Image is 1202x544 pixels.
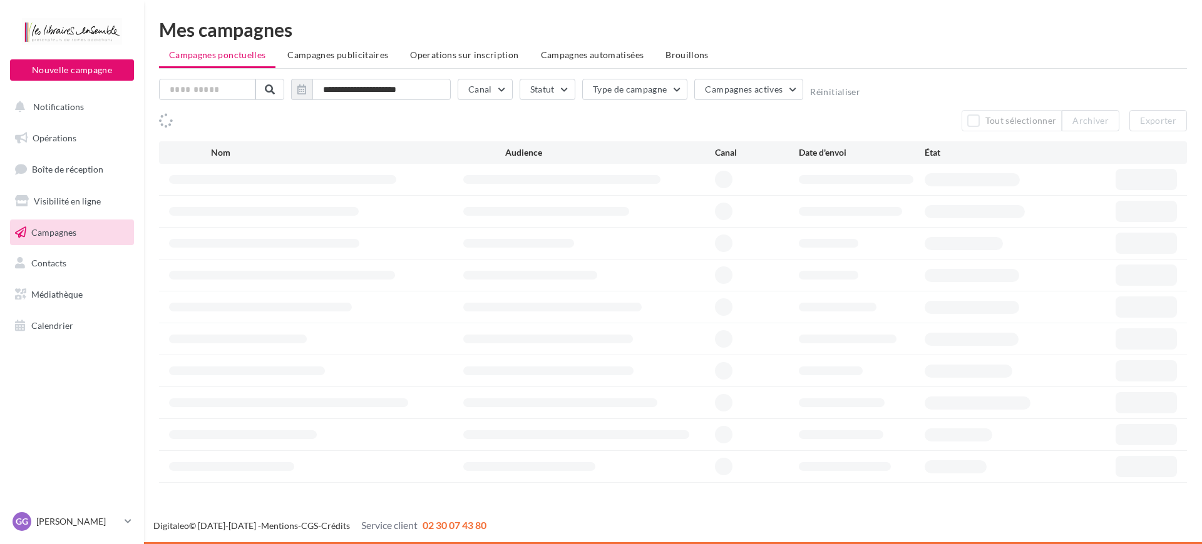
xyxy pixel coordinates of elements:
[8,250,136,276] a: Contacts
[799,146,925,159] div: Date d'envoi
[261,520,298,531] a: Mentions
[1062,110,1119,131] button: Archiver
[34,196,101,206] span: Visibilité en ligne
[410,49,518,60] span: Operations sur inscription
[32,164,103,174] span: Boîte de réception
[423,519,486,531] span: 02 30 07 43 80
[159,20,1187,39] div: Mes campagnes
[31,226,76,237] span: Campagnes
[8,188,136,214] a: Visibilité en ligne
[520,79,575,100] button: Statut
[8,156,136,183] a: Boîte de réception
[665,49,709,60] span: Brouillons
[8,219,136,246] a: Campagnes
[16,515,28,528] span: GG
[694,79,803,100] button: Campagnes actives
[211,146,505,159] div: Nom
[31,289,83,300] span: Médiathèque
[8,125,136,151] a: Opérations
[33,133,76,143] span: Opérations
[31,258,66,268] span: Contacts
[301,520,318,531] a: CGS
[8,94,131,120] button: Notifications
[361,519,418,531] span: Service client
[153,520,486,531] span: © [DATE]-[DATE] - - -
[1129,110,1187,131] button: Exporter
[715,146,799,159] div: Canal
[36,515,120,528] p: [PERSON_NAME]
[705,84,783,94] span: Campagnes actives
[8,313,136,339] a: Calendrier
[31,320,73,331] span: Calendrier
[8,281,136,308] a: Médiathèque
[287,49,388,60] span: Campagnes publicitaires
[505,146,715,159] div: Audience
[458,79,513,100] button: Canal
[925,146,1050,159] div: État
[10,510,134,533] a: GG [PERSON_NAME]
[10,59,134,81] button: Nouvelle campagne
[153,520,189,531] a: Digitaleo
[33,101,84,112] span: Notifications
[582,79,688,100] button: Type de campagne
[962,110,1062,131] button: Tout sélectionner
[810,87,860,97] button: Réinitialiser
[541,49,644,60] span: Campagnes automatisées
[321,520,350,531] a: Crédits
